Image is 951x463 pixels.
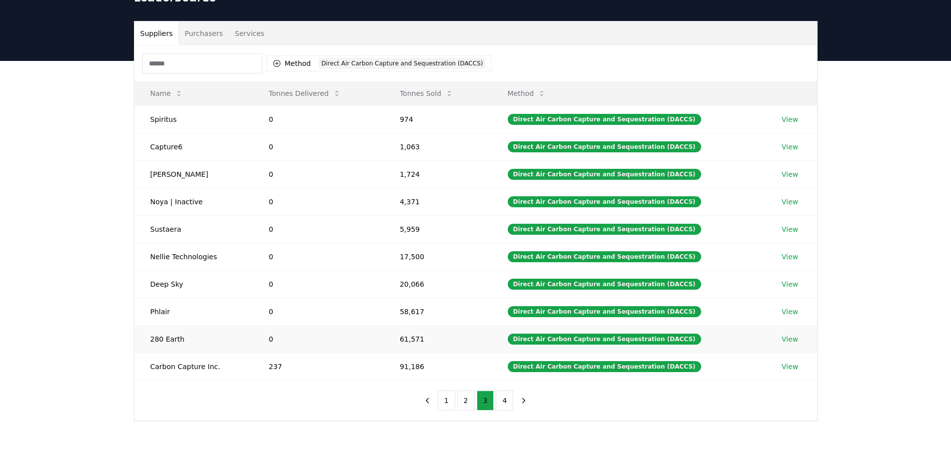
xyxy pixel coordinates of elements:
td: Spiritus [134,105,253,133]
td: 4,371 [384,188,492,215]
div: Direct Air Carbon Capture and Sequestration (DACCS) [319,58,485,69]
td: 1,724 [384,160,492,188]
div: Direct Air Carbon Capture and Sequestration (DACCS) [508,141,701,152]
button: Method [500,83,554,103]
td: 0 [253,188,384,215]
td: Phlair [134,298,253,325]
td: Capture6 [134,133,253,160]
a: View [782,252,798,262]
td: 0 [253,160,384,188]
a: View [782,362,798,372]
td: 0 [253,298,384,325]
td: 61,571 [384,325,492,353]
a: View [782,307,798,317]
td: 5,959 [384,215,492,243]
a: View [782,169,798,179]
td: Carbon Capture Inc. [134,353,253,380]
td: 20,066 [384,270,492,298]
td: 58,617 [384,298,492,325]
button: previous page [419,391,436,411]
button: Suppliers [134,21,179,45]
button: 1 [438,391,455,411]
div: Direct Air Carbon Capture and Sequestration (DACCS) [508,169,701,180]
a: View [782,142,798,152]
button: Tonnes Delivered [261,83,349,103]
td: 974 [384,105,492,133]
a: View [782,224,798,234]
td: Nellie Technologies [134,243,253,270]
div: Direct Air Carbon Capture and Sequestration (DACCS) [508,114,701,125]
div: Direct Air Carbon Capture and Sequestration (DACCS) [508,224,701,235]
button: 2 [457,391,475,411]
div: Direct Air Carbon Capture and Sequestration (DACCS) [508,251,701,262]
button: Name [142,83,191,103]
a: View [782,197,798,207]
div: Direct Air Carbon Capture and Sequestration (DACCS) [508,361,701,372]
td: 0 [253,133,384,160]
div: Direct Air Carbon Capture and Sequestration (DACCS) [508,334,701,345]
td: 0 [253,270,384,298]
td: 237 [253,353,384,380]
a: View [782,279,798,289]
button: next page [515,391,532,411]
div: Direct Air Carbon Capture and Sequestration (DACCS) [508,279,701,290]
div: Direct Air Carbon Capture and Sequestration (DACCS) [508,196,701,207]
td: 17,500 [384,243,492,270]
a: View [782,114,798,124]
td: Deep Sky [134,270,253,298]
button: Services [229,21,270,45]
td: 91,186 [384,353,492,380]
button: MethodDirect Air Carbon Capture and Sequestration (DACCS) [266,55,492,71]
a: View [782,334,798,344]
td: 0 [253,105,384,133]
td: 0 [253,215,384,243]
td: 280 Earth [134,325,253,353]
div: Direct Air Carbon Capture and Sequestration (DACCS) [508,306,701,317]
td: Sustaera [134,215,253,243]
button: 4 [496,391,513,411]
td: 1,063 [384,133,492,160]
td: 0 [253,243,384,270]
td: Noya | Inactive [134,188,253,215]
td: 0 [253,325,384,353]
button: 3 [477,391,494,411]
td: [PERSON_NAME] [134,160,253,188]
button: Tonnes Sold [392,83,461,103]
button: Purchasers [178,21,229,45]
